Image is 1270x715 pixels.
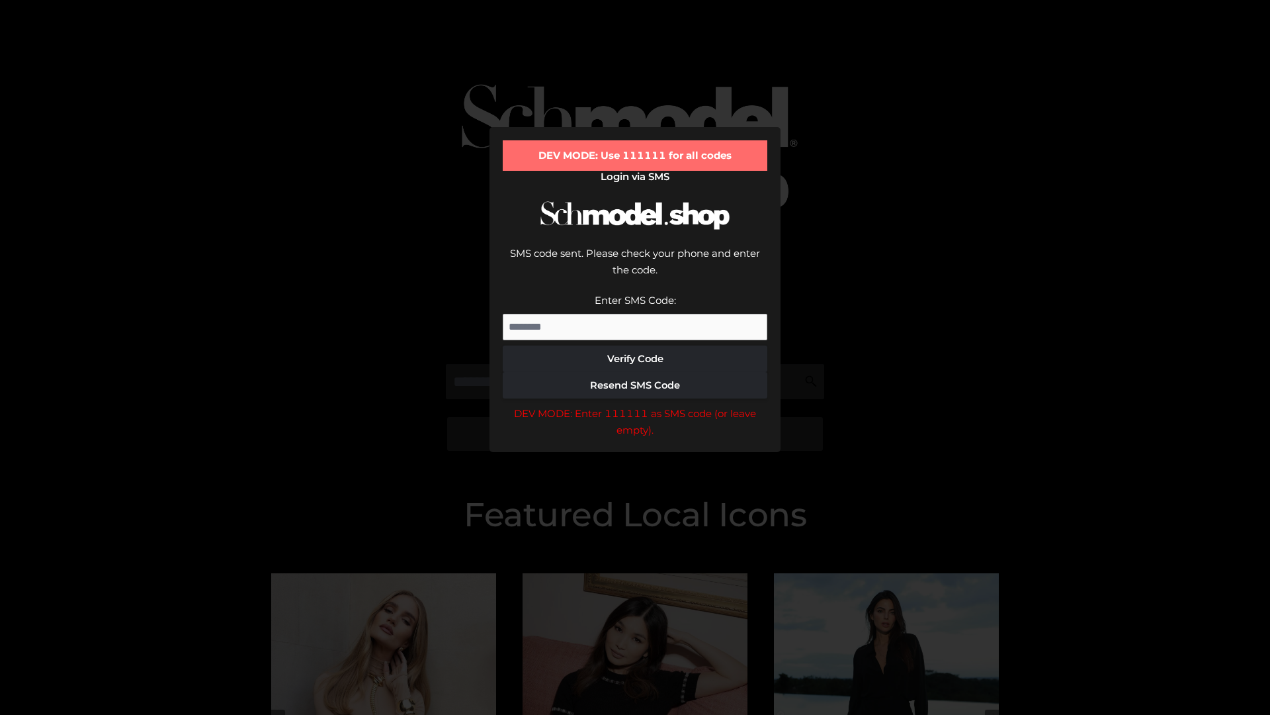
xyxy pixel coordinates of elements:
[595,294,676,307] label: Enter SMS Code:
[503,245,767,292] div: SMS code sent. Please check your phone and enter the code.
[536,189,734,242] img: Schmodel Logo
[503,405,767,439] div: DEV MODE: Enter 111111 as SMS code (or leave empty).
[503,140,767,171] div: DEV MODE: Use 111111 for all codes
[503,171,767,183] h2: Login via SMS
[503,372,767,399] button: Resend SMS Code
[503,346,767,372] button: Verify Code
